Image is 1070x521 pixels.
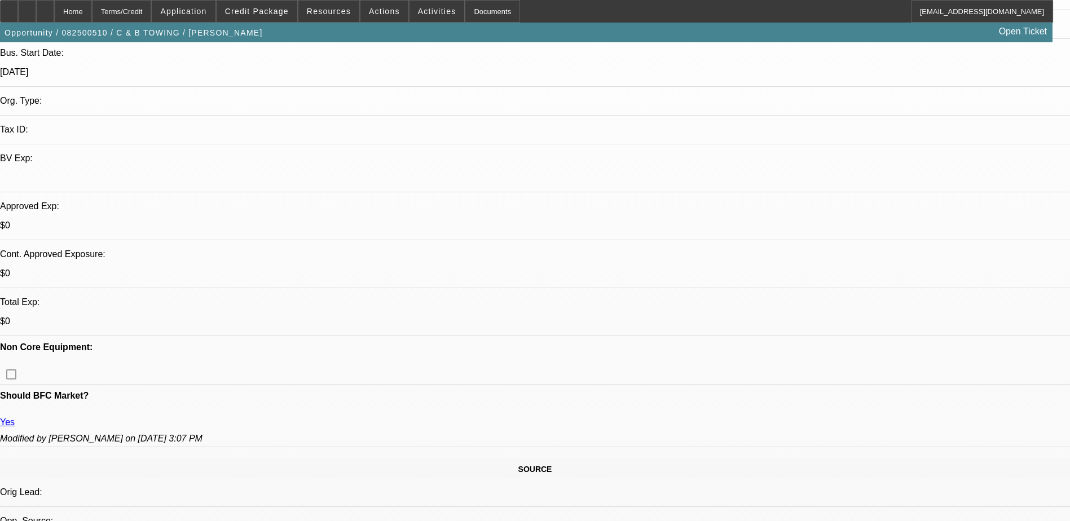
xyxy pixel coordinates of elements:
button: Resources [298,1,359,22]
a: Open Ticket [994,22,1051,41]
span: Application [160,7,206,16]
span: Credit Package [225,7,289,16]
span: Opportunity / 082500510 / C & B TOWING / [PERSON_NAME] [5,28,263,37]
button: Activities [409,1,465,22]
span: Resources [307,7,351,16]
button: Actions [360,1,408,22]
button: Application [152,1,215,22]
span: Actions [369,7,400,16]
span: SOURCE [518,465,552,474]
span: Activities [418,7,456,16]
button: Credit Package [217,1,297,22]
